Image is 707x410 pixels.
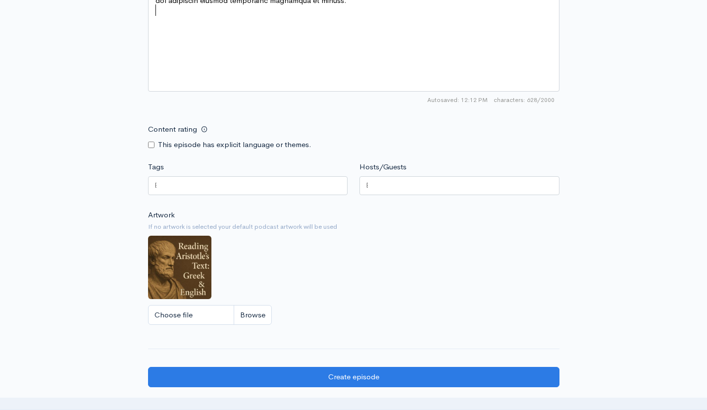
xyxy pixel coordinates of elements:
[148,119,197,140] label: Content rating
[158,139,311,151] label: This episode has explicit language or themes.
[148,209,175,221] label: Artwork
[427,96,488,104] span: Autosaved: 12:12 PM
[366,180,368,191] input: Enter the names of the people that appeared on this episode
[494,96,555,104] span: 628/2000
[148,222,559,232] small: If no artwork is selected your default podcast artwork will be used
[148,367,559,387] input: Create episode
[359,161,406,173] label: Hosts/Guests
[148,161,164,173] label: Tags
[154,180,156,191] input: Enter tags for this episode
